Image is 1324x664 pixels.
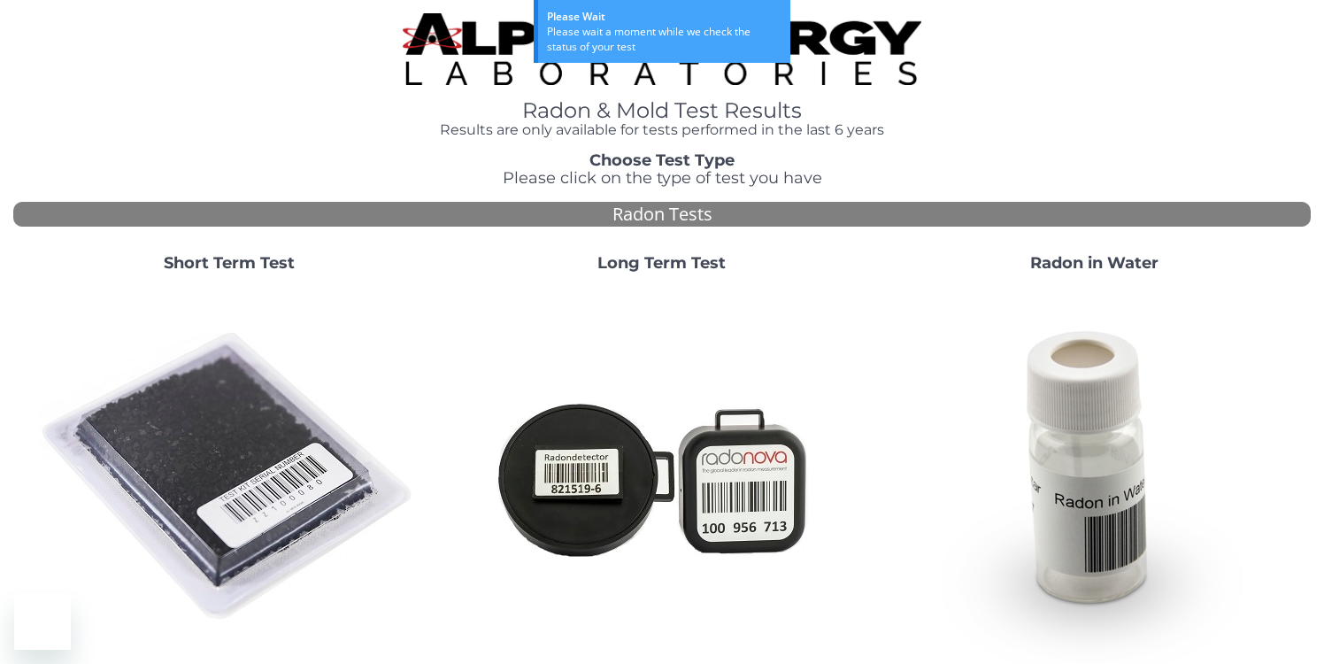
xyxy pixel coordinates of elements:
[1030,253,1158,273] strong: Radon in Water
[164,253,295,273] strong: Short Term Test
[589,151,735,170] strong: Choose Test Type
[547,9,781,24] div: Please Wait
[547,24,781,54] div: Please wait a moment while we check the status of your test
[597,253,726,273] strong: Long Term Test
[403,99,921,122] h1: Radon & Mold Test Results
[403,122,921,138] h4: Results are only available for tests performed in the last 6 years
[403,13,921,85] img: TightCrop.jpg
[13,202,1311,228] div: Radon Tests
[14,593,71,650] iframe: Button to launch messaging window
[503,168,822,188] span: Please click on the type of test you have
